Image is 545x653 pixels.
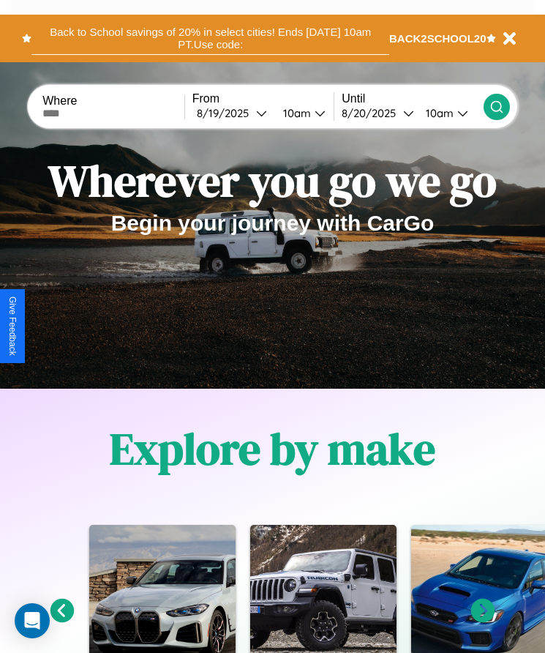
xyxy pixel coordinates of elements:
[197,106,256,120] div: 8 / 19 / 2025
[192,92,334,105] label: From
[31,22,389,55] button: Back to School savings of 20% in select cities! Ends [DATE] 10am PT.Use code:
[276,106,315,120] div: 10am
[271,105,334,121] button: 10am
[418,106,457,120] div: 10am
[192,105,271,121] button: 8/19/2025
[342,92,484,105] label: Until
[342,106,403,120] div: 8 / 20 / 2025
[389,32,486,45] b: BACK2SCHOOL20
[42,94,184,108] label: Where
[110,419,435,479] h1: Explore by make
[414,105,484,121] button: 10am
[7,296,18,356] div: Give Feedback
[15,603,50,638] div: Open Intercom Messenger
